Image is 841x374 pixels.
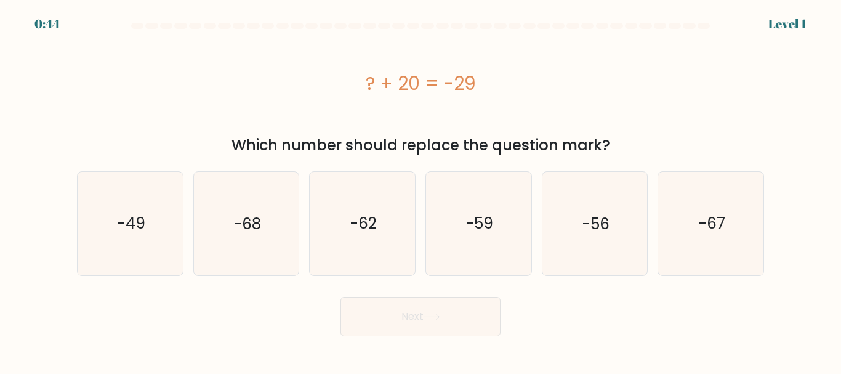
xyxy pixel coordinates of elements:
text: -56 [582,213,610,234]
text: -67 [699,213,725,234]
div: Which number should replace the question mark? [84,134,757,157]
div: 0:44 [34,15,60,33]
button: Next [340,297,501,336]
div: Level 1 [768,15,807,33]
text: -68 [234,213,261,234]
text: -59 [466,213,493,234]
text: -62 [350,213,377,234]
text: -49 [117,213,145,234]
div: ? + 20 = -29 [77,70,764,97]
